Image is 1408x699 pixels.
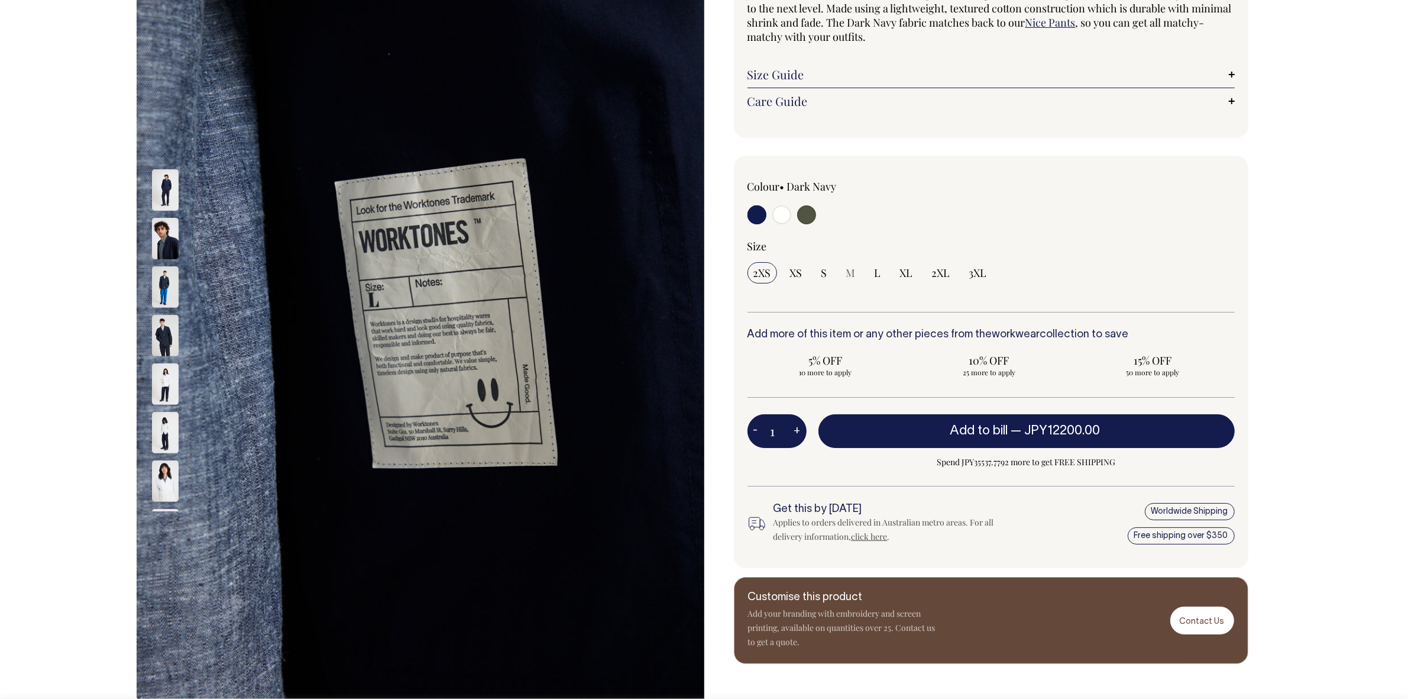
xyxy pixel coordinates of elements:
[747,179,943,194] div: Colour
[773,516,1014,544] div: Applies to orders delivered in Australian metro areas. For all delivery information, .
[152,460,179,502] img: off-white
[911,350,1067,381] input: 10% OFF 25 more to apply
[156,511,174,538] button: Next
[753,266,771,280] span: 2XS
[747,15,1205,44] span: , so you can get all matchy-matchy with your outfits.
[748,592,937,604] h6: Customise this product
[780,179,785,194] span: •
[992,330,1040,340] a: workwear
[748,607,937,649] p: Add your branding with embroidery and screen printing, available on quantities over 25. Contact u...
[1011,425,1103,437] span: —
[747,239,1235,253] div: Size
[963,262,993,284] input: 3XL
[152,412,179,453] img: off-white
[1024,425,1100,437] span: JPY12200.00
[875,266,881,280] span: L
[917,368,1061,377] span: 25 more to apply
[818,414,1235,447] button: Add to bill —JPY12200.00
[917,353,1061,368] span: 10% OFF
[788,420,807,443] button: +
[152,266,179,308] img: dark-navy
[894,262,919,284] input: XL
[747,329,1235,341] h6: Add more of this item or any other pieces from the collection to save
[932,266,950,280] span: 2XL
[747,262,777,284] input: 2XS
[950,425,1008,437] span: Add to bill
[1080,368,1225,377] span: 50 more to apply
[900,266,913,280] span: XL
[846,266,856,280] span: M
[969,266,987,280] span: 3XL
[818,455,1235,469] span: Spend JPY35537.7792 more to get FREE SHIPPING
[152,315,179,356] img: dark-navy
[852,531,888,542] a: click here
[787,179,837,194] label: Dark Navy
[821,266,827,280] span: S
[753,368,898,377] span: 10 more to apply
[1170,607,1234,634] a: Contact Us
[747,350,904,381] input: 5% OFF 10 more to apply
[747,94,1235,108] a: Care Guide
[784,262,808,284] input: XS
[753,353,898,368] span: 5% OFF
[156,143,174,169] button: Previous
[1074,350,1231,381] input: 15% OFF 50 more to apply
[152,218,179,259] img: dark-navy
[790,266,802,280] span: XS
[152,363,179,405] img: off-white
[1025,15,1076,30] a: Nice Pants
[926,262,956,284] input: 2XL
[747,420,764,443] button: -
[840,262,862,284] input: M
[747,67,1235,82] a: Size Guide
[869,262,887,284] input: L
[1080,353,1225,368] span: 15% OFF
[152,509,179,550] img: off-white
[773,504,1014,516] h6: Get this by [DATE]
[815,262,833,284] input: S
[152,169,179,211] img: dark-navy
